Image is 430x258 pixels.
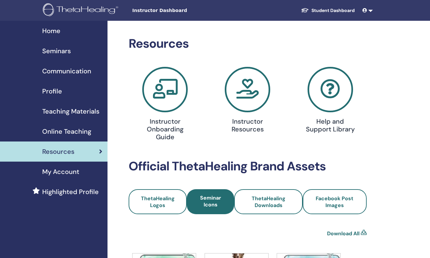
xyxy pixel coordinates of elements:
a: Seminar Icons [187,189,234,214]
h4: Instructor Resources [221,117,274,133]
span: Instructor Dashboard [132,7,230,14]
a: ThetaHealing Downloads [234,189,303,214]
span: ThetaHealing Downloads [252,195,285,209]
a: Download All [327,230,360,238]
h4: Help and Support Library [304,117,356,133]
span: Resources [42,147,74,156]
a: Student Dashboard [296,5,360,17]
span: Facebook Post Images [316,195,353,209]
a: Instructor Onboarding Guide [128,67,202,143]
span: Seminar Icons [200,194,221,208]
span: Profile [42,86,62,96]
a: Help and Support Library [293,67,368,136]
span: Home [42,26,60,36]
a: Facebook Post Images [303,189,367,214]
a: Instructor Resources [210,67,285,136]
img: graduation-cap-white.svg [301,7,309,13]
img: logo.png [43,3,120,18]
span: Seminars [42,46,71,56]
h2: Official ThetaHealing Brand Assets [129,159,367,174]
span: Teaching Materials [42,106,99,116]
span: Highlighted Profile [42,187,99,197]
span: My Account [42,167,79,177]
h2: Resources [129,36,367,51]
a: ThetaHealing Logos [129,189,187,214]
span: ThetaHealing Logos [141,195,175,209]
span: Online Teaching [42,127,91,136]
span: Communication [42,66,91,76]
h4: Instructor Onboarding Guide [139,117,191,141]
